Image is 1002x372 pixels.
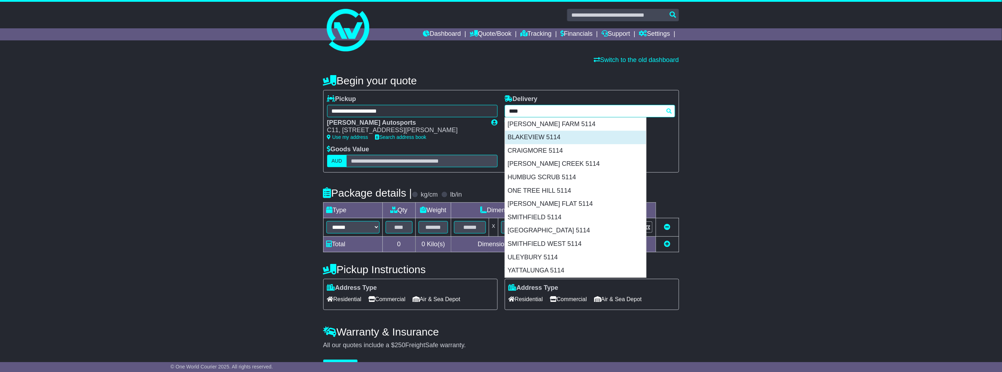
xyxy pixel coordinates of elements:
a: Support [601,28,630,40]
div: SMITHFIELD 5114 [505,211,646,224]
div: YATTALUNGA 5114 [505,264,646,277]
div: [GEOGRAPHIC_DATA] 5114 [505,224,646,237]
td: Dimensions in Centimetre(s) [451,237,583,252]
div: ONE TREE HILL 5114 [505,184,646,198]
a: Dashboard [423,28,461,40]
td: Qty [382,203,415,218]
label: lb/in [450,191,462,199]
td: Dimensions (L x W x H) [451,203,583,218]
div: [PERSON_NAME] FLAT 5114 [505,197,646,211]
div: C11, [STREET_ADDRESS][PERSON_NAME] [327,126,485,134]
a: Add new item [664,241,671,248]
td: 0 [382,237,415,252]
div: [PERSON_NAME] CREEK 5114 [505,157,646,171]
typeahead: Please provide city [505,105,675,117]
h4: Pickup Instructions [323,264,498,275]
span: 250 [395,342,405,349]
div: BLAKEVIEW 5114 [505,131,646,144]
div: HUMBUG SCRUB 5114 [505,171,646,184]
a: Settings [639,28,670,40]
a: Quote/Book [470,28,511,40]
a: Financials [560,28,593,40]
td: Total [323,237,382,252]
h4: Warranty & Insurance [323,326,679,338]
div: [PERSON_NAME] FARM 5114 [505,118,646,131]
span: Air & Sea Depot [594,294,642,305]
a: Search address book [375,134,426,140]
label: Address Type [509,284,559,292]
div: CRAIGMORE 5114 [505,144,646,158]
label: kg/cm [421,191,438,199]
h4: Package details | [323,187,412,199]
span: Air & Sea Depot [413,294,460,305]
label: Address Type [327,284,377,292]
td: x [489,218,498,237]
span: Commercial [550,294,587,305]
div: SMITHFIELD WEST 5114 [505,237,646,251]
td: Weight [415,203,451,218]
a: Tracking [520,28,552,40]
label: Delivery [505,95,538,103]
label: Pickup [327,95,356,103]
td: Type [323,203,382,218]
a: Switch to the old dashboard [594,56,679,63]
div: ULEYBURY 5114 [505,251,646,264]
a: Use my address [327,134,368,140]
span: © One World Courier 2025. All rights reserved. [170,364,273,370]
label: Goods Value [327,146,369,153]
td: Kilo(s) [415,237,451,252]
span: Residential [509,294,543,305]
button: Get Quotes [323,360,358,372]
div: All our quotes include a $ FreightSafe warranty. [323,342,679,349]
h4: Begin your quote [323,75,679,86]
a: Remove this item [664,224,671,231]
span: Residential [327,294,362,305]
div: [PERSON_NAME] Autosports [327,119,485,127]
span: 0 [421,241,425,248]
label: AUD [327,155,347,167]
span: Commercial [369,294,405,305]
